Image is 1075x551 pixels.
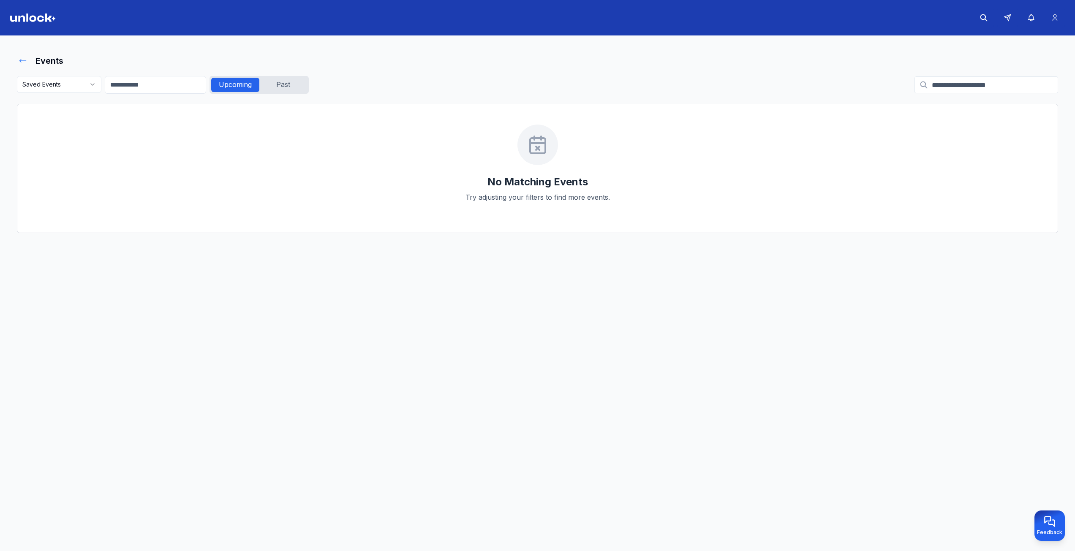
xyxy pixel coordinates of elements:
[487,175,588,189] h2: No Matching Events
[211,78,259,92] div: Upcoming
[35,55,63,67] h1: Events
[1037,529,1062,536] span: Feedback
[10,14,56,22] img: Logo
[259,78,307,92] div: Past
[1034,510,1065,541] button: Provide feedback
[465,192,610,202] p: Try adjusting your filters to find more events.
